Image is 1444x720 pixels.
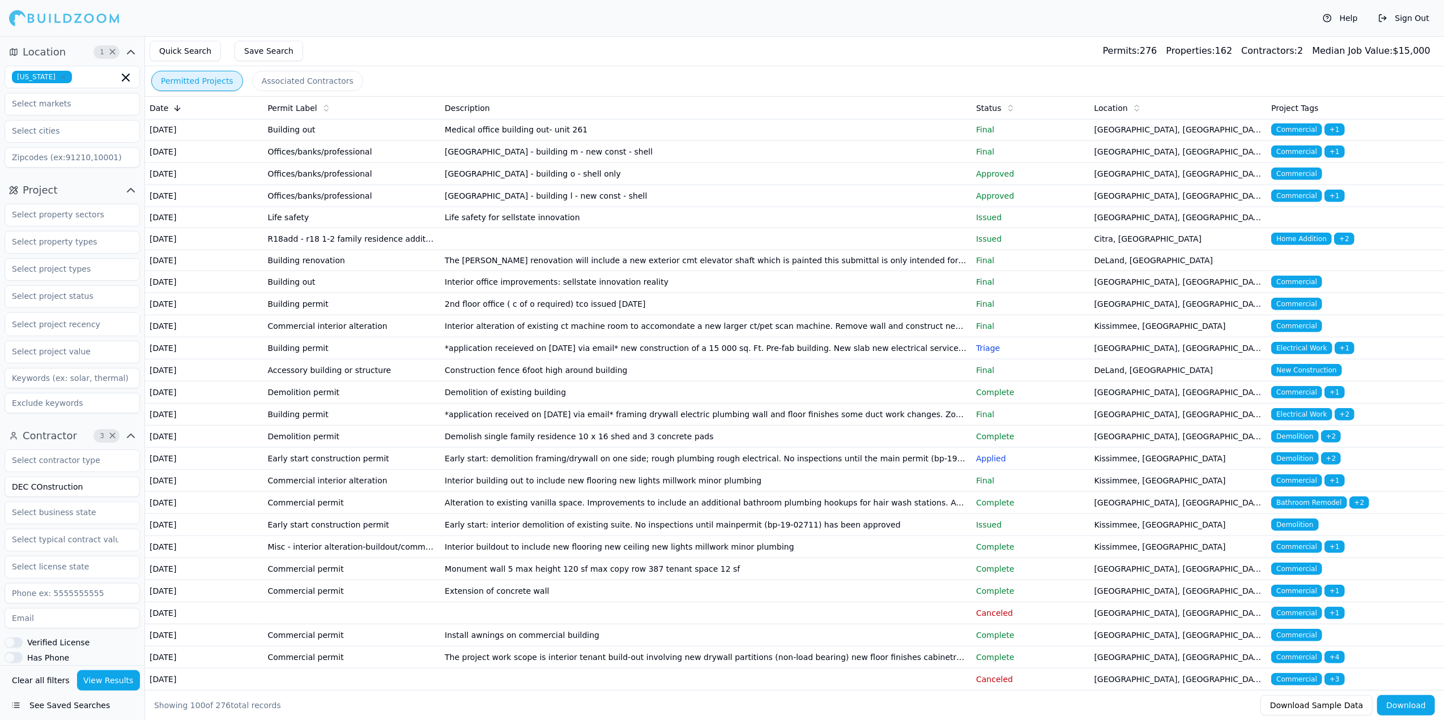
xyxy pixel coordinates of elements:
[1324,474,1345,487] span: + 1
[440,163,972,185] td: [GEOGRAPHIC_DATA] - building o - shell only
[440,359,972,382] td: Construction fence 6foot high around building
[145,470,263,492] td: [DATE]
[440,514,972,536] td: Early start: interior demolition of existing suite. No inspections until mainpermit (bp-19-02711)...
[5,259,125,279] input: Select project types
[27,654,69,662] label: Has Phone
[5,583,140,603] input: Phone ex: 5555555555
[145,185,263,207] td: [DATE]
[145,359,263,382] td: [DATE]
[263,163,440,185] td: Offices/banks/professional
[1271,452,1318,465] span: Demolition
[145,293,263,315] td: [DATE]
[976,190,1085,202] p: Approved
[976,652,1085,663] p: Complete
[976,453,1085,464] p: Applied
[263,315,440,337] td: Commercial interior alteration
[976,409,1085,420] p: Final
[5,502,125,522] input: Select business state
[1271,541,1322,553] span: Commercial
[145,337,263,359] td: [DATE]
[96,46,108,58] span: 1
[1090,426,1267,448] td: [GEOGRAPHIC_DATA], [GEOGRAPHIC_DATA]
[145,250,263,271] td: [DATE]
[440,492,972,514] td: Alteration to existing vanilla space. Improvements to include an additional bathroom plumbing hoo...
[1321,452,1341,465] span: + 2
[1349,496,1370,509] span: + 2
[1271,168,1322,180] span: Commercial
[145,271,263,293] td: [DATE]
[1321,430,1341,443] span: + 2
[23,44,66,60] span: Location
[440,207,972,228] td: Life safety for sellstate innovation
[12,71,72,83] span: [US_STATE]
[440,250,972,271] td: The [PERSON_NAME] renovation will include a new exterior cmt elevator shaft which is painted this...
[976,320,1085,332] p: Final
[1324,541,1345,553] span: + 1
[252,71,363,91] button: Associated Contractors
[1103,45,1140,56] span: Permits:
[976,674,1085,685] p: Canceled
[263,228,440,250] td: R18add - r18 1-2 family residence addition alterations
[1090,293,1267,315] td: [GEOGRAPHIC_DATA], [GEOGRAPHIC_DATA]
[976,585,1085,597] p: Complete
[5,93,125,114] input: Select markets
[976,212,1085,223] p: Issued
[1260,695,1373,715] button: Download Sample Data
[5,204,125,225] input: Select property sectors
[1312,45,1392,56] span: Median Job Value:
[440,426,972,448] td: Demolish single family residence 10 x 16 shed and 3 concrete pads
[1324,145,1345,158] span: + 1
[145,228,263,250] td: [DATE]
[1090,404,1267,426] td: [GEOGRAPHIC_DATA], [GEOGRAPHIC_DATA]
[1241,45,1297,56] span: Contractors:
[976,102,1085,114] div: Status
[976,519,1085,530] p: Issued
[145,668,263,691] td: [DATE]
[440,293,972,315] td: 2nd floor office ( c of o required) tco issued [DATE]
[1271,145,1322,158] span: Commercial
[440,141,972,163] td: [GEOGRAPHIC_DATA] - building m - new const - shell
[5,181,140,199] button: Project
[5,450,125,470] input: Select contractor type
[145,514,263,536] td: [DATE]
[1271,320,1322,332] span: Commercial
[108,49,117,55] span: Clear Location filters
[976,168,1085,179] p: Approved
[263,492,440,514] td: Commercial permit
[1324,386,1345,398] span: + 1
[1271,364,1341,376] span: New Construction
[263,293,440,315] td: Building permit
[1324,673,1345,685] span: + 3
[1373,9,1435,27] button: Sign Out
[1103,44,1157,58] div: 276
[440,337,972,359] td: *application receieved on [DATE] via email* new construction of a 15 000 sq. Ft. Pre-fab building...
[1335,342,1355,354] span: + 1
[1324,607,1345,619] span: + 1
[1090,668,1267,691] td: [GEOGRAPHIC_DATA], [GEOGRAPHIC_DATA]
[263,207,440,228] td: Life safety
[263,558,440,580] td: Commercial permit
[440,558,972,580] td: Monument wall 5 max height 120 sf max copy row 387 tenant space 12 sf
[440,624,972,646] td: Install awnings on commercial building
[976,431,1085,442] p: Complete
[263,536,440,558] td: Misc - interior alteration-buildout/commercial
[5,121,125,141] input: Select cities
[1324,123,1345,136] span: + 1
[440,536,972,558] td: Interior buildout to include new flooring new ceiling new lights millwork minor plumbing
[263,426,440,448] td: Demolition permit
[5,286,125,306] input: Select project status
[216,701,231,710] span: 276
[5,529,125,550] input: Select typical contract value
[263,514,440,536] td: Early start construction permit
[1271,342,1332,354] span: Electrical Work
[976,276,1085,288] p: Final
[1090,580,1267,602] td: [GEOGRAPHIC_DATA], [GEOGRAPHIC_DATA]
[145,602,263,624] td: [DATE]
[976,124,1085,135] p: Final
[440,315,972,337] td: Interior alteration of existing ct machine room to accomondate a new larger ct/pet scan machine. ...
[976,497,1085,508] p: Complete
[976,342,1085,354] p: Triage
[1271,386,1322,398] span: Commercial
[1090,359,1267,382] td: DeLand, [GEOGRAPHIC_DATA]
[5,695,140,715] button: See Saved Searches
